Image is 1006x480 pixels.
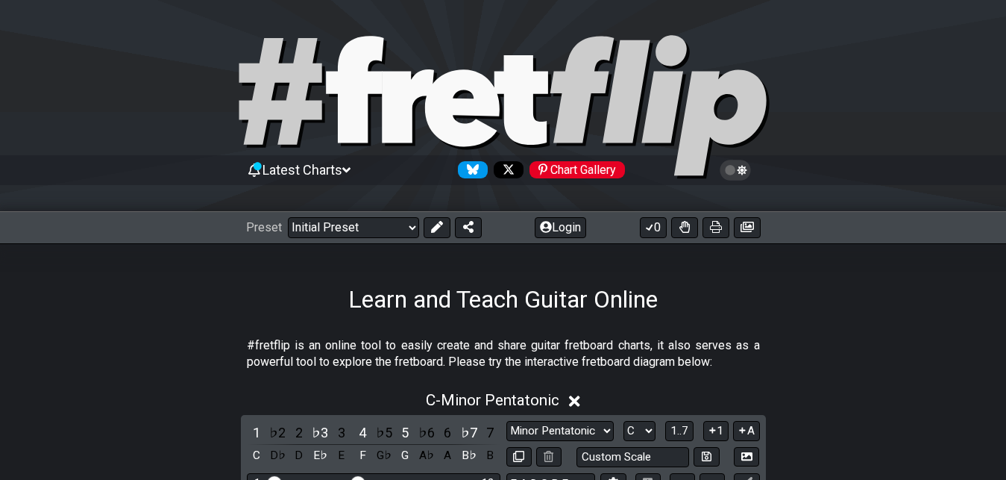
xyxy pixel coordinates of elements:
[353,423,372,443] div: toggle scale degree
[488,161,524,178] a: Follow #fretflip at X
[506,447,532,467] button: Copy
[734,217,761,238] button: Create image
[438,423,457,443] div: toggle scale degree
[480,446,500,466] div: toggle pitch class
[455,217,482,238] button: Share Preset
[310,423,330,443] div: toggle scale degree
[246,220,282,234] span: Preset
[424,217,450,238] button: Edit Preset
[417,423,436,443] div: toggle scale degree
[353,446,372,466] div: toggle pitch class
[670,424,688,437] span: 1..7
[438,446,457,466] div: toggle pitch class
[623,421,656,441] select: Tonic/Root
[374,446,394,466] div: toggle pitch class
[734,447,759,467] button: Create Image
[289,423,309,443] div: toggle scale degree
[310,446,330,466] div: toggle pitch class
[452,161,488,178] a: Follow #fretflip at Bluesky
[289,446,309,466] div: toggle pitch class
[702,217,729,238] button: Print
[524,161,625,178] a: #fretflip at Pinterest
[262,162,342,178] span: Latest Charts
[395,446,415,466] div: toggle pitch class
[247,446,266,466] div: toggle pitch class
[529,161,625,178] div: Chart Gallery
[459,446,479,466] div: toggle pitch class
[665,421,694,441] button: 1..7
[426,391,559,409] span: C - Minor Pentatonic
[268,446,287,466] div: toggle pitch class
[348,285,658,314] h1: Learn and Teach Guitar Online
[506,421,614,441] select: Scale
[247,337,760,371] p: #fretflip is an online tool to easily create and share guitar fretboard charts, it also serves as...
[480,423,500,443] div: toggle scale degree
[247,423,266,443] div: toggle scale degree
[268,423,287,443] div: toggle scale degree
[459,423,479,443] div: toggle scale degree
[395,423,415,443] div: toggle scale degree
[332,446,351,466] div: toggle pitch class
[536,447,562,467] button: Delete
[535,217,586,238] button: Login
[374,423,394,443] div: toggle scale degree
[288,217,419,238] select: Preset
[332,423,351,443] div: toggle scale degree
[703,421,729,441] button: 1
[671,217,698,238] button: Toggle Dexterity for all fretkits
[640,217,667,238] button: 0
[417,446,436,466] div: toggle pitch class
[733,421,759,441] button: A
[727,163,744,177] span: Toggle light / dark theme
[694,447,719,467] button: Store user defined scale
